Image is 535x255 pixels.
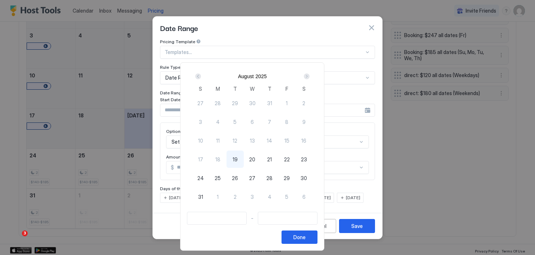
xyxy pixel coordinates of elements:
button: 2 [295,94,312,112]
button: 19 [227,151,244,168]
button: 28 [261,169,278,187]
button: 5 [278,188,296,205]
span: 21 [267,156,272,163]
span: 12 [233,137,237,144]
button: 3 [244,188,261,205]
button: 11 [209,132,227,149]
span: 8 [285,118,288,126]
button: 18 [209,151,227,168]
iframe: Intercom live chat [7,231,24,248]
span: 17 [198,156,203,163]
span: 31 [198,193,203,201]
button: 26 [227,169,244,187]
button: 30 [244,94,261,112]
span: 19 [233,156,238,163]
button: 14 [261,132,278,149]
button: 8 [278,113,296,130]
span: S [199,85,202,93]
button: 17 [192,151,209,168]
span: 31 [267,99,272,107]
span: 28 [215,99,221,107]
button: 31 [192,188,209,205]
button: 1 [209,188,227,205]
span: T [233,85,237,93]
span: T [268,85,271,93]
span: F [285,85,288,93]
button: 27 [244,169,261,187]
button: 30 [295,169,312,187]
button: Next [301,72,311,81]
span: 9 [302,118,306,126]
button: 28 [209,94,227,112]
button: 29 [278,169,296,187]
span: 1 [286,99,288,107]
button: 16 [295,132,312,149]
span: 23 [301,156,307,163]
span: 30 [301,174,307,182]
span: 4 [268,193,271,201]
button: 6 [295,188,312,205]
button: 15 [278,132,296,149]
button: 5 [227,113,244,130]
span: 30 [249,99,256,107]
span: 5 [285,193,288,201]
button: 23 [295,151,312,168]
button: 1 [278,94,296,112]
button: 4 [209,113,227,130]
span: 5 [233,118,237,126]
span: 20 [249,156,255,163]
button: Prev [194,72,204,81]
button: 27 [192,94,209,112]
span: 1 [217,193,219,201]
button: 10 [192,132,209,149]
button: 25 [209,169,227,187]
button: August [238,73,254,79]
span: 29 [284,174,290,182]
button: 22 [278,151,296,168]
span: 7 [268,118,271,126]
input: Input Field [258,212,317,224]
button: 3 [192,113,209,130]
button: 2025 [256,73,267,79]
span: 4 [216,118,220,126]
span: 15 [284,137,289,144]
button: 31 [261,94,278,112]
span: 16 [301,137,306,144]
span: 6 [251,118,254,126]
span: 22 [284,156,290,163]
button: 6 [244,113,261,130]
button: 21 [261,151,278,168]
span: 27 [197,99,204,107]
div: Done [293,233,306,241]
span: 28 [266,174,273,182]
span: 10 [198,137,203,144]
span: M [216,85,220,93]
span: 29 [232,99,238,107]
span: 6 [302,193,306,201]
button: Done [282,231,317,244]
button: 24 [192,169,209,187]
button: 29 [227,94,244,112]
span: 3 [22,231,28,236]
span: 27 [249,174,255,182]
span: 13 [250,137,255,144]
span: W [250,85,255,93]
button: 2 [227,188,244,205]
span: 3 [199,118,202,126]
button: 7 [261,113,278,130]
button: 20 [244,151,261,168]
span: 26 [232,174,238,182]
span: 2 [234,193,237,201]
span: 3 [251,193,254,201]
button: 12 [227,132,244,149]
button: 9 [295,113,312,130]
span: 25 [215,174,221,182]
span: S [302,85,306,93]
span: 14 [267,137,272,144]
span: 11 [216,137,220,144]
span: 2 [302,99,305,107]
span: 24 [197,174,204,182]
span: - [251,215,253,222]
